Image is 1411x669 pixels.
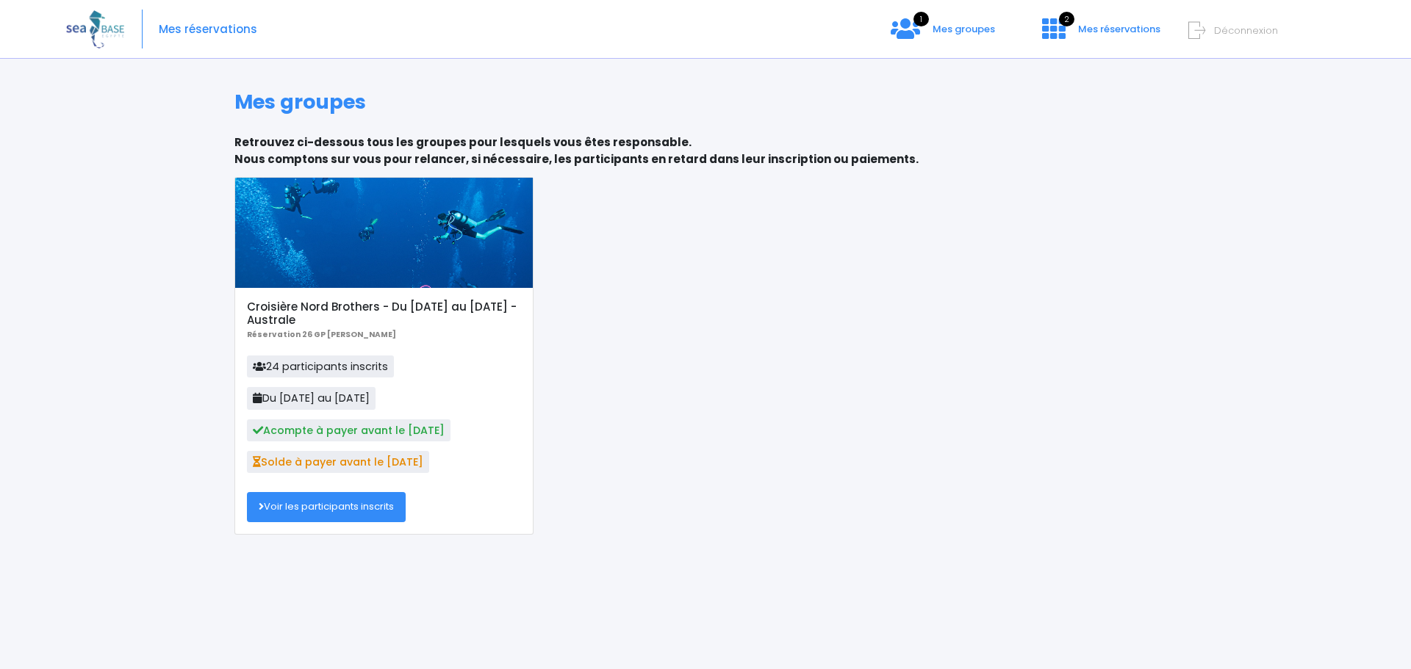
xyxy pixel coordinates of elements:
a: Voir les participants inscrits [247,492,406,521]
h1: Mes groupes [234,90,1177,114]
span: 1 [913,12,929,26]
span: Mes réservations [1078,22,1160,36]
b: Réservation 26 GP [PERSON_NAME] [247,329,396,340]
a: 2 Mes réservations [1030,27,1169,41]
a: 1 Mes groupes [879,27,1007,41]
span: Solde à payer avant le [DATE] [247,451,429,473]
span: Du [DATE] au [DATE] [247,387,376,409]
span: 2 [1059,12,1074,26]
span: Acompte à payer avant le [DATE] [247,419,450,441]
span: 24 participants inscrits [247,355,394,377]
h5: Croisière Nord Brothers - Du [DATE] au [DATE] - Australe [247,300,521,327]
p: Retrouvez ci-dessous tous les groupes pour lesquels vous êtes responsable. Nous comptons sur vous... [234,134,1177,167]
span: Mes groupes [933,22,995,36]
span: Déconnexion [1214,23,1278,37]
